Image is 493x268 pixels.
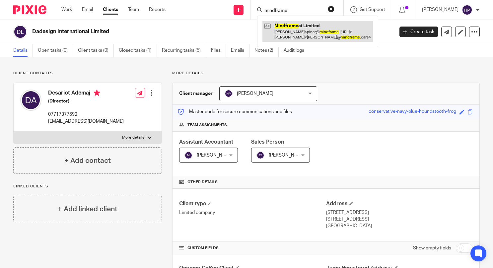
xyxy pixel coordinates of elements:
h4: + Add linked client [58,204,117,214]
p: More details [122,135,144,140]
p: Linked clients [13,184,162,189]
h4: CUSTOM FIELDS [179,245,326,251]
a: Recurring tasks (5) [162,44,206,57]
a: Emails [231,44,249,57]
p: [STREET_ADDRESS] [326,216,473,223]
a: Email [82,6,93,13]
p: [GEOGRAPHIC_DATA] [326,223,473,229]
h4: Address [326,200,473,207]
span: [PERSON_NAME] [269,153,305,158]
img: svg%3E [13,25,27,39]
p: 07717377692 [48,111,124,118]
div: conservative-navy-blue-houndstooth-frog [369,108,456,116]
img: svg%3E [256,151,264,159]
p: Client contacts [13,71,162,76]
input: Search [264,8,323,14]
button: Clear [328,6,334,12]
label: Show empty fields [413,245,451,251]
h5: (Director) [48,98,124,104]
h4: + Add contact [64,156,111,166]
h2: Dadesign International Limited [32,28,318,35]
img: svg%3E [225,90,233,98]
p: More details [172,71,480,76]
span: Sales Person [251,139,284,145]
a: Open tasks (0) [38,44,73,57]
img: svg%3E [184,151,192,159]
p: Master code for secure communications and files [177,108,292,115]
img: svg%3E [20,90,41,111]
p: [EMAIL_ADDRESS][DOMAIN_NAME] [48,118,124,125]
a: Notes (2) [254,44,279,57]
a: Client tasks (0) [78,44,114,57]
span: Get Support [360,7,385,12]
span: Assistant Accountant [179,139,233,145]
a: Team [128,6,139,13]
p: [PERSON_NAME] [422,6,458,13]
a: Files [211,44,226,57]
p: [STREET_ADDRESS] [326,209,473,216]
a: Work [61,6,72,13]
p: Limited company [179,209,326,216]
a: Audit logs [284,44,309,57]
img: Pixie [13,5,46,14]
img: svg%3E [462,5,472,15]
a: Reports [149,6,166,13]
h4: Client type [179,200,326,207]
a: Clients [103,6,118,13]
a: Closed tasks (1) [119,44,157,57]
span: Other details [187,179,218,185]
h4: Desariot Ademaj [48,90,124,98]
span: [PERSON_NAME] [237,91,273,96]
span: Team assignments [187,122,227,128]
i: Primary [94,90,100,96]
a: Create task [399,27,438,37]
h3: Client manager [179,90,213,97]
a: Details [13,44,33,57]
span: [PERSON_NAME] [197,153,233,158]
